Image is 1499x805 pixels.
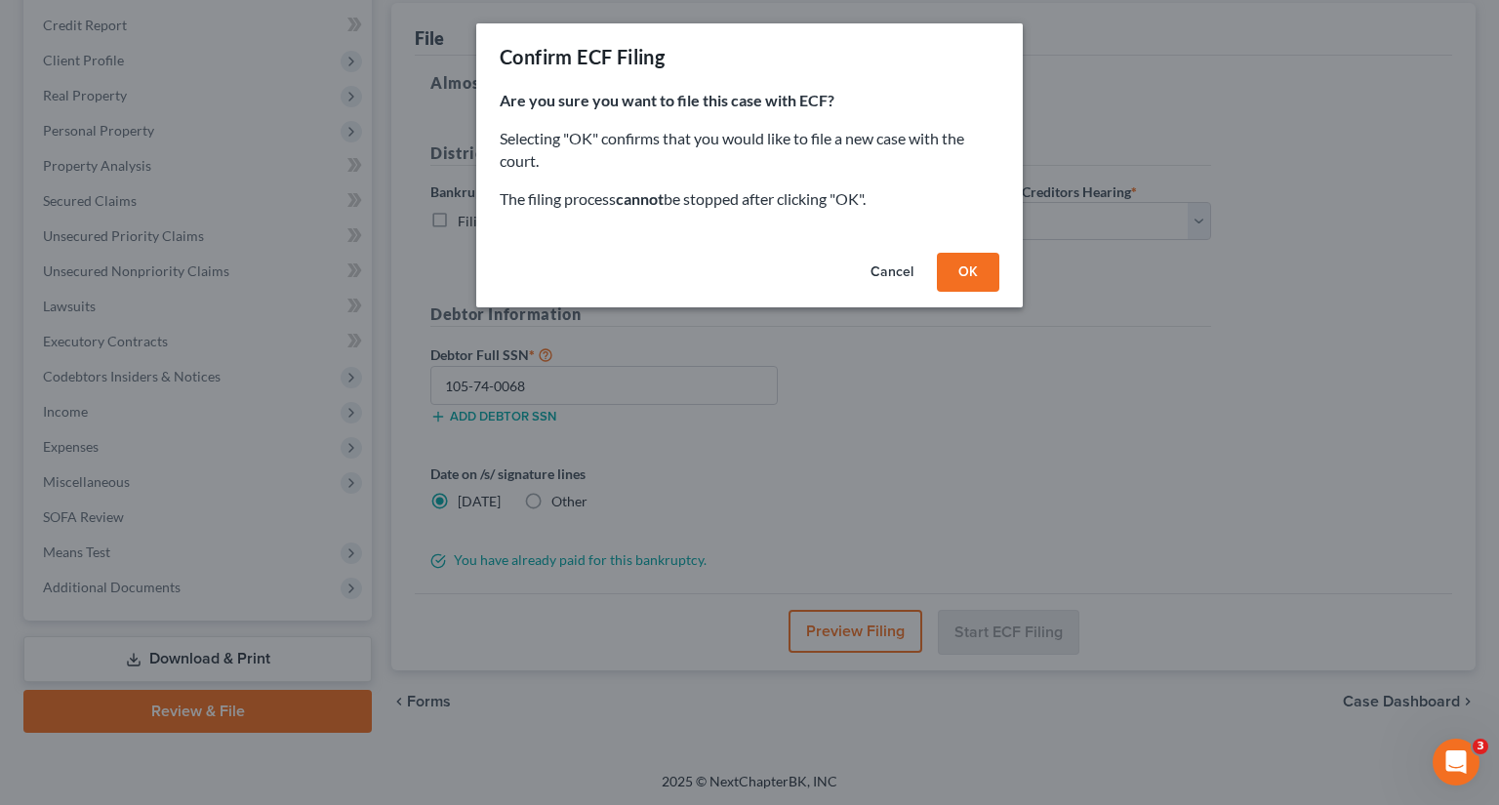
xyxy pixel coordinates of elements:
[1433,739,1479,785] iframe: Intercom live chat
[500,43,665,70] div: Confirm ECF Filing
[500,128,999,173] p: Selecting "OK" confirms that you would like to file a new case with the court.
[855,253,929,292] button: Cancel
[937,253,999,292] button: OK
[616,189,664,208] strong: cannot
[500,188,999,211] p: The filing process be stopped after clicking "OK".
[500,91,834,109] strong: Are you sure you want to file this case with ECF?
[1473,739,1488,754] span: 3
